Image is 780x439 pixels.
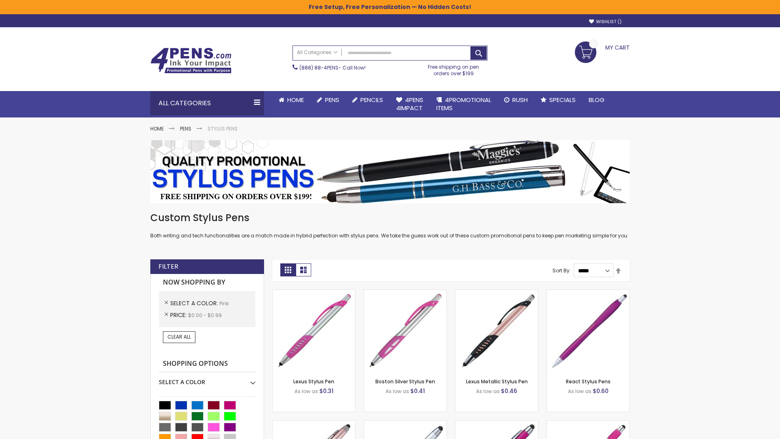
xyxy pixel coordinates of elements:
[280,263,296,276] strong: Grid
[158,262,178,271] strong: Filter
[375,378,435,385] a: Boston Silver Stylus Pen
[170,299,219,307] span: Select A Color
[455,289,538,296] a: Lexus Metallic Stylus Pen-Pink
[273,290,355,372] img: Lexus Stylus Pen-Pink
[295,388,318,395] span: As low as
[455,290,538,372] img: Lexus Metallic Stylus Pen-Pink
[159,372,256,386] div: Select A Color
[566,378,611,385] a: React Stylus Pens
[364,420,446,427] a: Silver Cool Grip Stylus Pen-Pink
[547,420,629,427] a: Pearl Element Stylus Pens-Pink
[466,378,528,385] a: Lexus Metallic Stylus Pen
[150,140,630,203] img: Stylus Pens
[188,312,222,319] span: $0.00 - $0.99
[293,46,342,59] a: All Categories
[547,290,629,372] img: React Stylus Pens-Pink
[273,420,355,427] a: Lory Metallic Stylus Pen-Pink
[319,387,334,395] span: $0.31
[476,388,500,395] span: As low as
[346,91,390,109] a: Pencils
[547,289,629,296] a: React Stylus Pens-Pink
[410,387,425,395] span: $0.41
[534,91,582,109] a: Specials
[150,48,232,74] img: 4Pens Custom Pens and Promotional Products
[272,91,310,109] a: Home
[552,267,570,274] label: Sort By
[297,49,338,56] span: All Categories
[287,96,304,104] span: Home
[364,290,446,372] img: Boston Silver Stylus Pen-Pink
[593,387,609,395] span: $0.60
[364,289,446,296] a: Boston Silver Stylus Pen-Pink
[299,64,338,71] a: (888) 88-4PENS
[360,96,383,104] span: Pencils
[501,387,517,395] span: $0.46
[208,125,238,132] strong: Stylus Pens
[170,311,188,319] span: Price
[310,91,346,109] a: Pens
[396,96,423,112] span: 4Pens 4impact
[167,333,191,340] span: Clear All
[390,91,430,117] a: 4Pens4impact
[150,211,630,224] h1: Custom Stylus Pens
[273,289,355,296] a: Lexus Stylus Pen-Pink
[150,125,164,132] a: Home
[430,91,498,117] a: 4PROMOTIONALITEMS
[150,211,630,239] div: Both writing and tech functionalities are a match made in hybrid perfection with stylus pens. We ...
[325,96,339,104] span: Pens
[180,125,191,132] a: Pens
[549,96,576,104] span: Specials
[589,19,622,25] a: Wishlist
[589,96,604,104] span: Blog
[455,420,538,427] a: Metallic Cool Grip Stylus Pen-Pink
[498,91,534,109] a: Rush
[420,61,488,77] div: Free shipping on pen orders over $199
[159,274,256,291] strong: Now Shopping by
[150,91,264,115] div: All Categories
[436,96,491,112] span: 4PROMOTIONAL ITEMS
[299,64,366,71] span: - Call Now!
[582,91,611,109] a: Blog
[159,355,256,373] strong: Shopping Options
[163,331,195,343] a: Clear All
[512,96,528,104] span: Rush
[219,300,229,307] span: Pink
[293,378,334,385] a: Lexus Stylus Pen
[568,388,591,395] span: As low as
[386,388,409,395] span: As low as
